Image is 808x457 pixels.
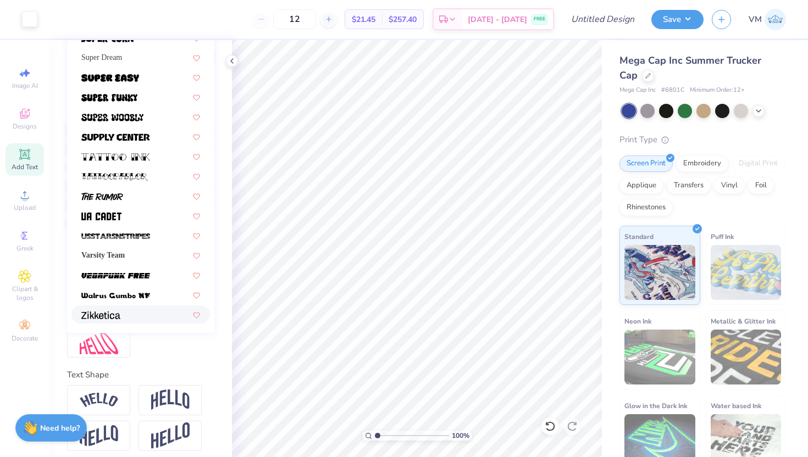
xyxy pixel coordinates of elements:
div: Digital Print [732,155,785,172]
input: Untitled Design [562,8,643,30]
span: [DATE] - [DATE] [468,14,527,25]
span: Clipart & logos [5,285,44,302]
span: 100 % [452,431,469,441]
img: Tattoo Ink [81,153,150,161]
img: UA Cadet [81,213,121,220]
span: Decorate [12,334,38,343]
div: Applique [619,177,663,194]
img: Puff Ink [711,245,782,300]
span: Water based Ink [711,400,761,411]
a: VM [749,9,786,30]
span: Mega Cap Inc Summer Trucker Cap [619,54,761,82]
img: Zikketica [81,311,120,319]
span: Super Dream [81,52,122,63]
img: Standard [624,245,695,300]
span: Designs [13,122,37,131]
div: Screen Print [619,155,673,172]
img: Supply Center [81,133,150,141]
input: – – [273,9,316,29]
strong: Need help? [40,423,80,433]
span: Minimum Order: 12 + [690,86,745,95]
img: Super Woobly [81,114,143,121]
img: Rise [151,422,190,449]
img: USStarsNStripes [81,232,150,240]
span: VM [749,13,762,26]
img: Super Funky [81,94,137,102]
span: Standard [624,231,654,242]
img: TattooParlor [81,173,148,181]
div: Text Shape [67,369,214,381]
img: Vegapunk FREE [81,272,150,280]
img: Free Distort [80,331,118,354]
span: $257.40 [389,14,417,25]
div: Rhinestones [619,199,673,216]
span: Upload [14,203,36,212]
span: Greek [16,244,34,253]
span: # 6801C [661,86,684,95]
span: Mega Cap Inc [619,86,656,95]
img: Arc [80,393,118,408]
button: Save [651,10,704,29]
div: Embroidery [676,155,728,172]
img: Walrus Gumbo NF [81,292,150,299]
div: Vinyl [714,177,745,194]
img: Victoria Major [765,9,786,30]
span: Neon Ink [624,315,651,327]
span: FREE [534,15,545,23]
img: Metallic & Glitter Ink [711,330,782,384]
img: Neon Ink [624,330,695,384]
span: Varsity Team [81,249,125,261]
span: Puff Ink [711,231,734,242]
span: Metallic & Glitter Ink [711,315,776,327]
img: Flag [80,425,118,447]
img: The Rumor [81,193,123,200]
div: Foil [748,177,774,194]
img: Super Easy [81,74,139,82]
span: $21.45 [352,14,375,25]
span: Image AI [12,81,38,90]
div: Transfers [667,177,711,194]
span: Glow in the Dark Ink [624,400,687,411]
div: Print Type [619,133,786,146]
span: Add Text [12,163,38,171]
img: Arch [151,389,190,410]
